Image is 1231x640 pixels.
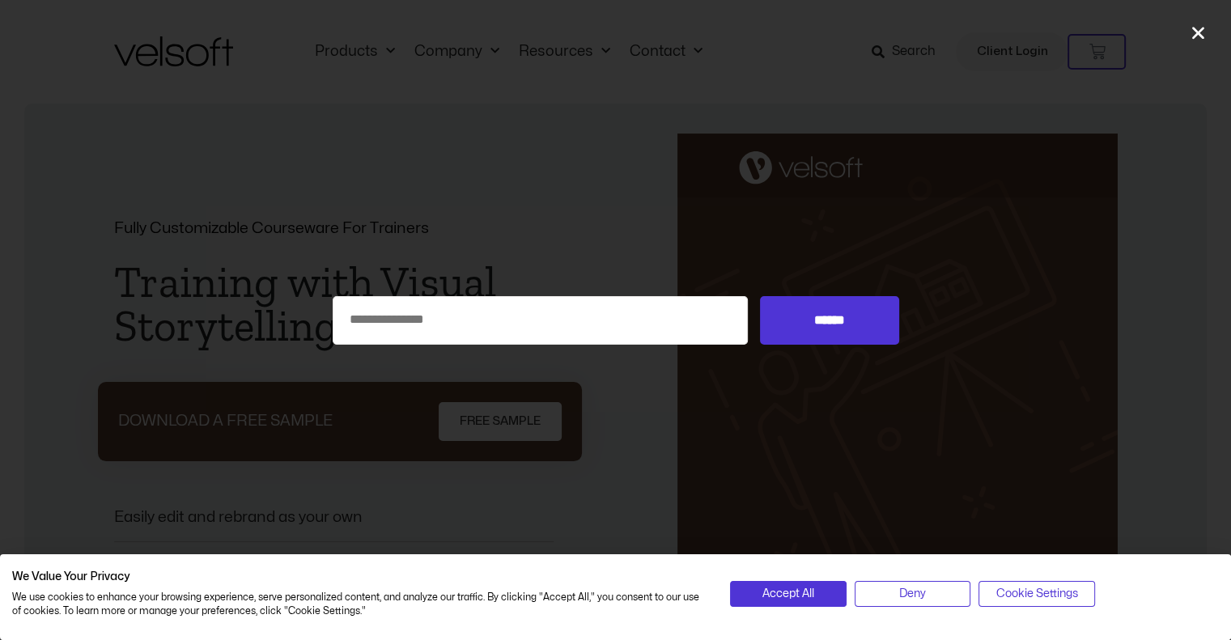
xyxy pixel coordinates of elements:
[762,585,814,603] span: Accept All
[978,581,1094,607] button: Adjust cookie preferences
[855,581,970,607] button: Deny all cookies
[12,591,706,618] p: We use cookies to enhance your browsing experience, serve personalized content, and analyze our t...
[995,585,1077,603] span: Cookie Settings
[899,585,926,603] span: Deny
[1190,24,1207,41] a: Close
[12,570,706,584] h2: We Value Your Privacy
[730,581,846,607] button: Accept all cookies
